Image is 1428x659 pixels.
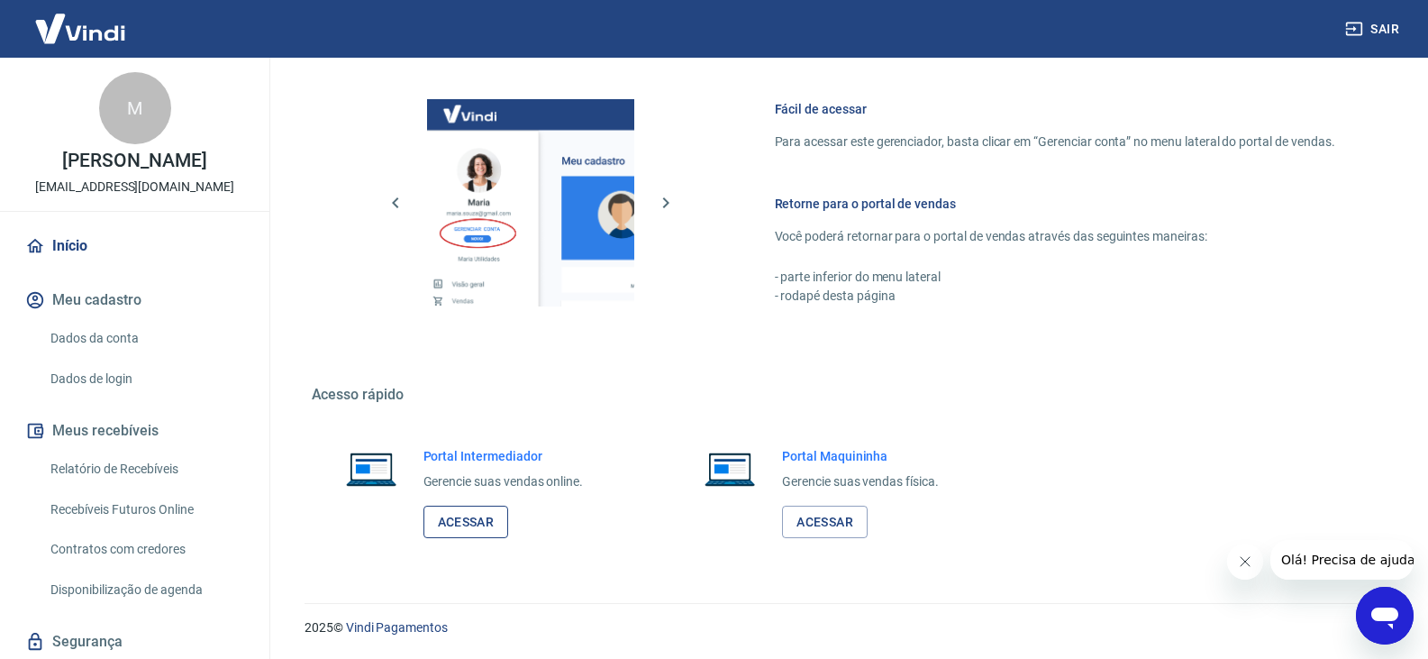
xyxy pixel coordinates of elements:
[305,618,1385,637] p: 2025 ©
[775,195,1335,213] h6: Retorne para o portal de vendas
[782,472,939,491] p: Gerencie suas vendas física.
[312,386,1378,404] h5: Acesso rápido
[22,411,248,451] button: Meus recebíveis
[22,280,248,320] button: Meu cadastro
[775,100,1335,118] h6: Fácil de acessar
[775,268,1335,287] p: - parte inferior do menu lateral
[11,13,151,27] span: Olá! Precisa de ajuda?
[333,447,409,490] img: Imagem de um notebook aberto
[22,226,248,266] a: Início
[99,72,171,144] div: M
[43,491,248,528] a: Recebíveis Futuros Online
[423,472,584,491] p: Gerencie suas vendas online.
[775,287,1335,306] p: - rodapé desta página
[775,133,1335,151] p: Para acessar este gerenciador, basta clicar em “Gerenciar conta” no menu lateral do portal de ven...
[22,1,139,56] img: Vindi
[423,447,584,465] h6: Portal Intermediador
[43,451,248,488] a: Relatório de Recebíveis
[43,531,248,568] a: Contratos com credores
[43,361,248,398] a: Dados de login
[427,99,634,307] img: Imagem da dashboard mostrando o botão de gerenciar conta na sidebar no lado esquerdo
[43,572,248,609] a: Disponibilização de agenda
[1270,540,1414,580] iframe: Mensagem da empresa
[1356,587,1414,645] iframe: Botão para abrir a janela de mensagens
[782,447,939,465] h6: Portal Maquininha
[1227,544,1263,580] iframe: Fechar mensagem
[346,620,448,635] a: Vindi Pagamentos
[1342,13,1406,46] button: Sair
[43,320,248,357] a: Dados da conta
[423,506,509,539] a: Acessar
[782,506,868,539] a: Acessar
[692,447,768,490] img: Imagem de um notebook aberto
[775,227,1335,246] p: Você poderá retornar para o portal de vendas através das seguintes maneiras:
[35,178,234,197] p: [EMAIL_ADDRESS][DOMAIN_NAME]
[62,151,206,170] p: [PERSON_NAME]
